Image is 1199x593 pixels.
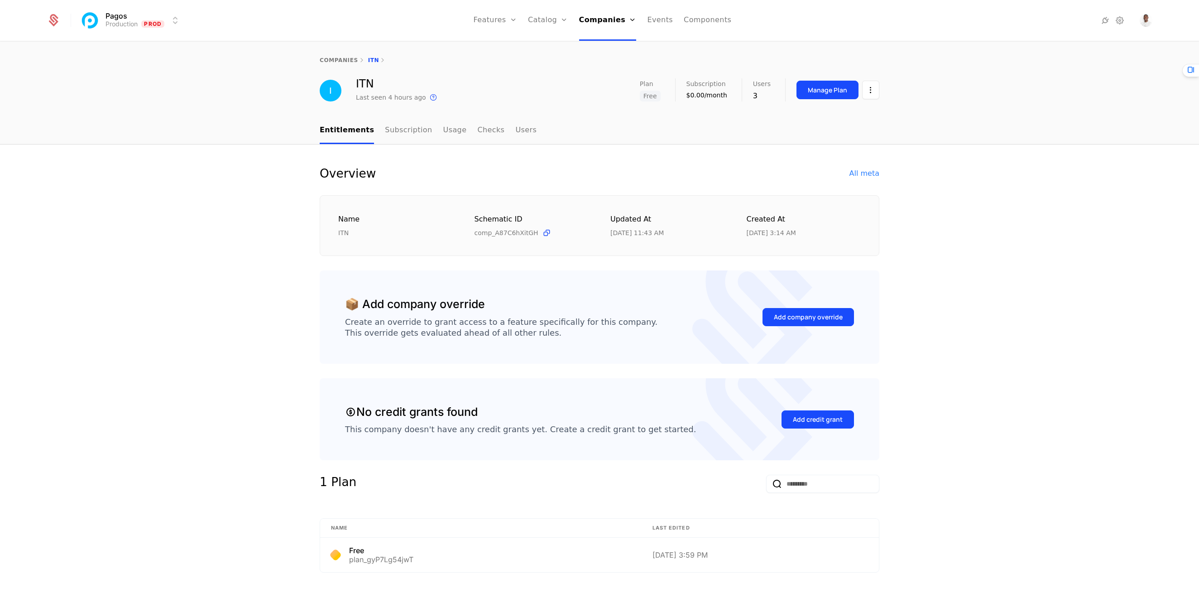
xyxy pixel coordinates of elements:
[1100,15,1111,26] a: Integrations
[808,86,847,95] div: Manage Plan
[1114,15,1125,26] a: Settings
[79,10,101,31] img: Pagos
[610,228,664,237] div: 9/30/25, 11:43 AM
[320,519,642,538] th: Name
[642,519,879,538] th: Last edited
[652,551,868,559] div: [DATE] 3:59 PM
[640,91,661,101] span: Free
[82,10,181,30] button: Select environment
[106,12,127,19] span: Pagos
[515,117,537,144] a: Users
[320,117,879,144] nav: Main
[106,19,138,29] div: Production
[141,20,164,28] span: Prod
[385,117,432,144] a: Subscription
[356,78,439,89] div: ITN
[320,80,341,101] img: ITN
[345,317,657,338] div: Create an override to grant access to a feature specifically for this company. This override gets...
[1140,14,1152,27] img: LJ Durante
[338,214,453,225] div: Name
[793,415,843,424] div: Add credit grant
[443,117,467,144] a: Usage
[796,81,858,99] button: Manage Plan
[349,547,413,554] div: Free
[862,81,879,99] button: Select action
[338,228,453,237] div: ITN
[774,313,843,322] div: Add company override
[849,168,879,179] div: All meta
[640,81,653,87] span: Plan
[320,475,356,493] div: 1 Plan
[475,214,589,225] div: Schematic ID
[763,308,854,326] button: Add company override
[320,57,358,63] a: companies
[610,214,725,225] div: Updated at
[349,556,413,563] div: plan_gyP7Lg54jwT
[345,296,485,313] div: 📦 Add company override
[1140,14,1152,27] button: Open user button
[356,93,426,102] div: Last seen 4 hours ago
[320,166,376,181] div: Overview
[747,228,796,237] div: 8/1/25, 3:14 AM
[747,214,861,225] div: Created at
[686,91,727,100] div: $0.00/month
[686,81,726,87] span: Subscription
[477,117,504,144] a: Checks
[345,424,696,435] div: This company doesn't have any credit grants yet. Create a credit grant to get started.
[345,404,478,421] div: No credit grants found
[320,117,537,144] ul: Choose Sub Page
[475,228,538,237] span: comp_A87C6hXitGH
[320,117,374,144] a: Entitlements
[753,81,771,87] span: Users
[753,91,771,101] div: 3
[782,410,854,429] button: Add credit grant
